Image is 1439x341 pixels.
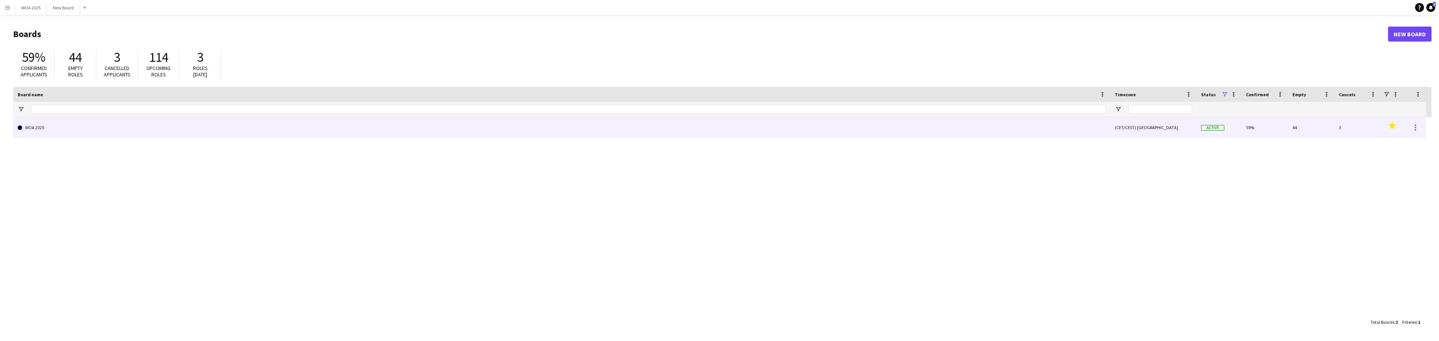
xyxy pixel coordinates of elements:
span: Timezone [1115,92,1136,97]
div: 44 [1288,117,1334,138]
button: New Board [47,0,80,15]
div: 59% [1242,117,1288,138]
div: 3 [1334,117,1381,138]
span: Cancelled applicants [104,65,130,78]
span: 114 [149,49,168,66]
span: 3 [114,49,120,66]
span: Empty roles [68,65,83,78]
span: Filtered [1402,319,1417,325]
input: Timezone Filter Input [1128,105,1192,114]
span: Cancels [1339,92,1355,97]
span: 59% [22,49,45,66]
button: Open Filter Menu [18,106,24,113]
span: Status [1201,92,1216,97]
div: : [1370,315,1398,329]
div: (CET/CEST) [GEOGRAPHIC_DATA] [1110,117,1197,138]
div: : [1402,315,1420,329]
span: Confirmed [1246,92,1269,97]
span: Total Boards [1370,319,1394,325]
input: Board name Filter Input [31,105,1106,114]
a: 5 [1426,3,1435,12]
span: 2 [1396,319,1398,325]
span: 3 [197,49,203,66]
h1: Boards [13,28,1388,40]
a: New Board [1388,27,1432,42]
button: WOA 2025 [15,0,47,15]
span: 5 [1433,2,1436,7]
span: Active [1201,125,1224,131]
span: 1 [1418,319,1420,325]
span: Empty [1292,92,1306,97]
span: Board name [18,92,43,97]
a: WOA 2025 [18,117,1106,138]
button: Open Filter Menu [1115,106,1122,113]
span: Confirmed applicants [21,65,47,78]
span: Roles [DATE] [193,65,208,78]
span: Upcoming roles [147,65,171,78]
span: 44 [69,49,82,66]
